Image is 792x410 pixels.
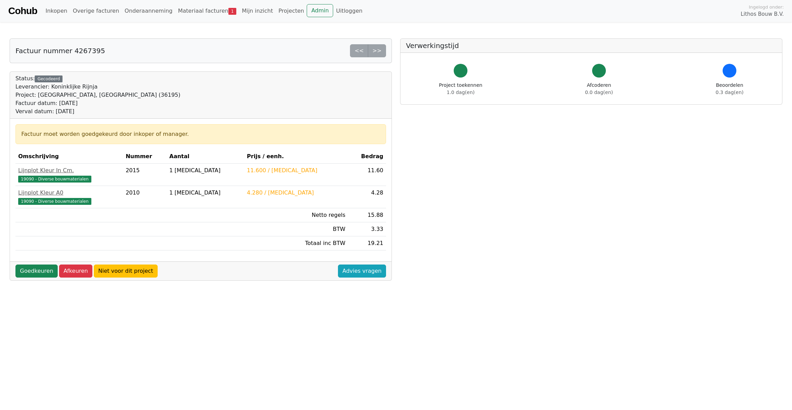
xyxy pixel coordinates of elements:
a: Admin [307,4,333,17]
td: 2010 [123,186,167,208]
div: 11.600 / [MEDICAL_DATA] [247,166,346,175]
a: Projecten [276,4,307,18]
a: Goedkeuren [15,265,58,278]
div: Status: [15,74,180,116]
span: 0.3 dag(en) [716,90,744,95]
a: Uitloggen [333,4,365,18]
span: 19090 - Diverse bouwmaterialen [18,176,91,183]
td: BTW [244,222,348,236]
span: 1.0 dag(en) [447,90,475,95]
a: Mijn inzicht [239,4,276,18]
div: Project: [GEOGRAPHIC_DATA], [GEOGRAPHIC_DATA] (36195) [15,91,180,99]
div: Factuur datum: [DATE] [15,99,180,107]
div: Lijnplot Kleur In Cm. [18,166,120,175]
td: 4.28 [348,186,386,208]
div: Gecodeerd [35,75,63,82]
td: 3.33 [348,222,386,236]
a: Inkopen [43,4,70,18]
a: Overige facturen [70,4,122,18]
a: Lijnplot Kleur A019090 - Diverse bouwmaterialen [18,189,120,205]
span: Lithos Bouw B.V. [741,10,784,18]
a: Lijnplot Kleur In Cm.19090 - Diverse bouwmaterialen [18,166,120,183]
span: 19090 - Diverse bouwmaterialen [18,198,91,205]
a: Niet voor dit project [94,265,158,278]
div: Afcoderen [585,82,613,96]
th: Prijs / eenh. [244,150,348,164]
a: Materiaal facturen1 [175,4,239,18]
td: 15.88 [348,208,386,222]
a: Afkeuren [59,265,92,278]
div: 4.280 / [MEDICAL_DATA] [247,189,346,197]
h5: Verwerkingstijd [406,42,777,50]
div: Leverancier: Koninklijke Rijnja [15,83,180,91]
th: Bedrag [348,150,386,164]
span: 0.0 dag(en) [585,90,613,95]
th: Nummer [123,150,167,164]
div: Project toekennen [439,82,482,96]
th: Omschrijving [15,150,123,164]
div: Verval datum: [DATE] [15,107,180,116]
h5: Factuur nummer 4267395 [15,47,105,55]
a: Advies vragen [338,265,386,278]
td: Totaal inc BTW [244,236,348,250]
div: Factuur moet worden goedgekeurd door inkoper of manager. [21,130,380,138]
td: 19.21 [348,236,386,250]
span: Ingelogd onder: [749,4,784,10]
a: Onderaanneming [122,4,175,18]
a: Cohub [8,3,37,19]
div: Beoordelen [716,82,744,96]
td: Netto regels [244,208,348,222]
th: Aantal [167,150,244,164]
td: 11.60 [348,164,386,186]
div: 1 [MEDICAL_DATA] [169,166,241,175]
div: Lijnplot Kleur A0 [18,189,120,197]
div: 1 [MEDICAL_DATA] [169,189,241,197]
td: 2015 [123,164,167,186]
span: 1 [228,8,236,15]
